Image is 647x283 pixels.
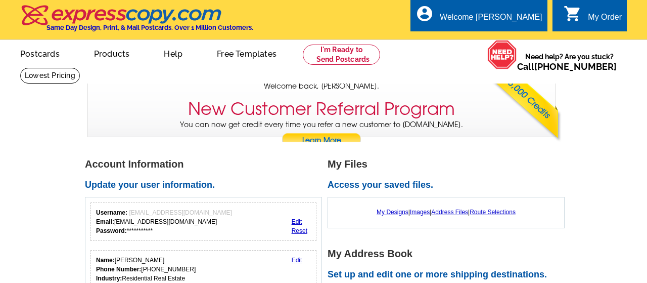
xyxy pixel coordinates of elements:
p: You can now get credit every time you refer a new customer to [DOMAIN_NAME]. [88,119,555,148]
span: Need help? Are you stuck? [517,52,622,72]
a: Edit [292,218,302,225]
a: Help [148,41,199,65]
strong: Phone Number: [96,266,141,273]
span: Call [517,61,617,72]
a: Same Day Design, Print, & Mail Postcards. Over 1 Million Customers. [20,12,253,31]
h3: New Customer Referral Program [188,99,455,119]
h4: Same Day Design, Print, & Mail Postcards. Over 1 Million Customers. [47,24,253,31]
span: [EMAIL_ADDRESS][DOMAIN_NAME] [129,209,232,216]
div: Your login information. [90,203,316,241]
img: help [487,40,517,69]
div: [PERSON_NAME] [PHONE_NUMBER] Residential Real Estate [96,256,196,283]
strong: Password: [96,227,127,234]
h2: Update your user information. [85,180,328,191]
a: My Designs [377,209,408,216]
a: [PHONE_NUMBER] [534,61,617,72]
a: Learn More [282,133,361,148]
strong: Email: [96,218,114,225]
div: | | | [333,203,559,222]
a: shopping_cart My Order [564,11,622,24]
h1: Account Information [85,159,328,170]
span: Welcome back, [PERSON_NAME]. [264,81,379,92]
a: Postcards [4,41,76,65]
div: My Order [588,13,622,27]
div: Welcome [PERSON_NAME] [440,13,542,27]
a: Images [410,209,430,216]
a: Reset [292,227,307,234]
a: Edit [292,257,302,264]
strong: Username: [96,209,127,216]
h1: My Files [328,159,570,170]
strong: Industry: [96,275,122,282]
i: shopping_cart [564,5,582,23]
h1: My Address Book [328,249,570,259]
a: Route Selections [470,209,516,216]
h2: Set up and edit one or more shipping destinations. [328,269,570,280]
a: Free Templates [201,41,293,65]
strong: Name: [96,257,115,264]
i: account_circle [415,5,434,23]
a: Products [78,41,146,65]
a: Address Files [431,209,468,216]
h2: Access your saved files. [328,180,570,191]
